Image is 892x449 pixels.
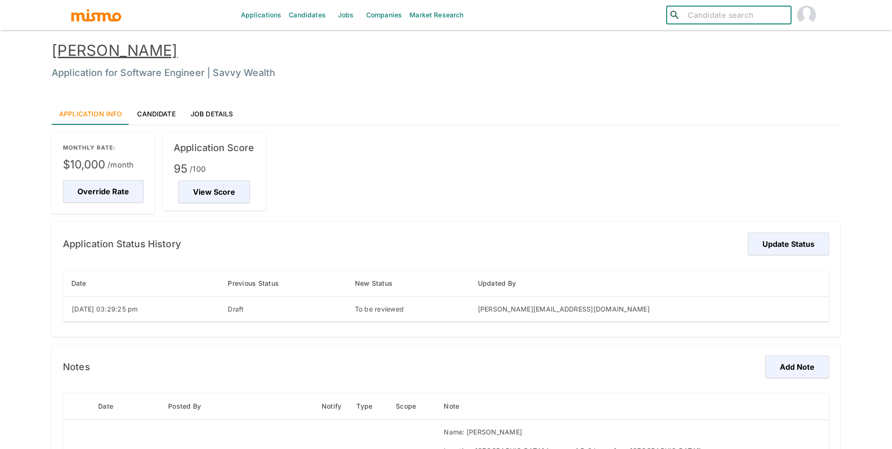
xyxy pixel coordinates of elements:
[470,297,829,321] td: [PERSON_NAME][EMAIL_ADDRESS][DOMAIN_NAME]
[161,393,314,420] th: Posted By
[314,393,349,420] th: Notify
[64,297,221,321] td: [DATE] 03:29:25 pm
[108,158,134,171] span: /month
[63,270,829,322] table: enhanced table
[178,181,250,203] button: View Score
[63,144,144,152] p: MONTHLY RATE:
[52,102,130,125] a: Application Info
[436,393,792,420] th: Note
[347,270,470,297] th: New Status
[63,180,144,203] button: Override Rate
[765,356,829,378] button: Add Note
[388,393,436,420] th: Scope
[174,161,254,176] span: 95
[183,102,241,125] a: Job Details
[63,359,90,374] h6: Notes
[220,297,347,321] td: Draft
[63,236,181,251] h6: Application Status History
[349,393,388,420] th: Type
[748,233,829,255] button: Update Status
[470,270,829,297] th: Updated By
[190,162,206,175] span: /100
[91,393,161,420] th: Date
[684,8,787,22] input: Candidate search
[63,157,144,172] span: $10,000
[64,270,221,297] th: Date
[797,6,816,24] img: Maria Lujan Ciommo
[347,297,470,321] td: To be reviewed
[52,65,840,80] h6: Application for Software Engineer | Savvy Wealth
[220,270,347,297] th: Previous Status
[174,140,254,155] h6: Application Score
[130,102,183,125] a: Candidate
[70,8,122,22] img: logo
[52,41,177,60] a: [PERSON_NAME]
